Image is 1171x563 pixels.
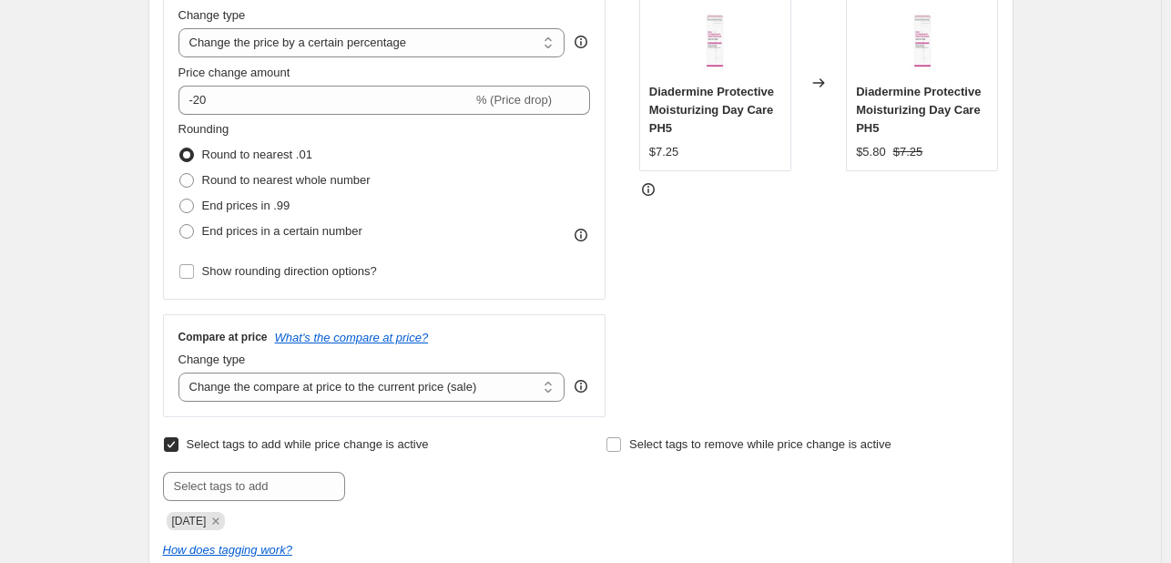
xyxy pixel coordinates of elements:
[886,5,959,77] img: Untitled-2021-05-28T161055.088_80x.jpg
[572,33,590,51] div: help
[202,264,377,278] span: Show rounding direction options?
[178,122,229,136] span: Rounding
[178,330,268,344] h3: Compare at price
[178,66,290,79] span: Price change amount
[649,85,774,135] span: Diadermine Protective Moisturizing Day Care PH5
[202,148,312,161] span: Round to nearest .01
[572,377,590,395] div: help
[893,143,923,161] strike: $7.25
[178,353,246,366] span: Change type
[208,513,224,529] button: Remove JULY25
[178,86,473,115] input: -15
[202,173,371,187] span: Round to nearest whole number
[649,143,679,161] div: $7.25
[187,437,429,451] span: Select tags to add while price change is active
[629,437,891,451] span: Select tags to remove while price change is active
[476,93,552,107] span: % (Price drop)
[163,543,292,557] a: How does tagging work?
[202,224,362,238] span: End prices in a certain number
[856,85,981,135] span: Diadermine Protective Moisturizing Day Care PH5
[856,143,886,161] div: $5.80
[172,515,207,527] span: JULY25
[163,472,345,501] input: Select tags to add
[275,331,429,344] button: What's the compare at price?
[178,8,246,22] span: Change type
[202,199,290,212] span: End prices in .99
[678,5,751,77] img: Untitled-2021-05-28T161055.088_80x.jpg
